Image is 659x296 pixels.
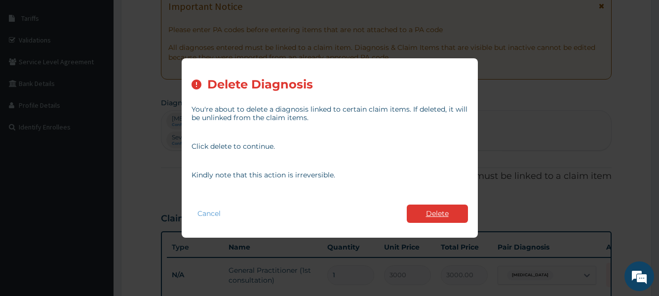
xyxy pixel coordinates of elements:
[51,55,166,68] div: Chat with us now
[192,142,468,151] p: Click delete to continue.
[207,78,313,91] h2: Delete Diagnosis
[192,171,468,179] p: Kindly note that this action is irreversible.
[192,207,227,221] button: Cancel
[57,86,136,186] span: We're online!
[5,194,188,228] textarea: Type your message and hit 'Enter'
[192,105,468,122] p: You're about to delete a diagnosis linked to certain claim items. If deleted, it will be unlinked...
[18,49,40,74] img: d_794563401_company_1708531726252_794563401
[162,5,186,29] div: Minimize live chat window
[407,205,468,223] button: Delete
